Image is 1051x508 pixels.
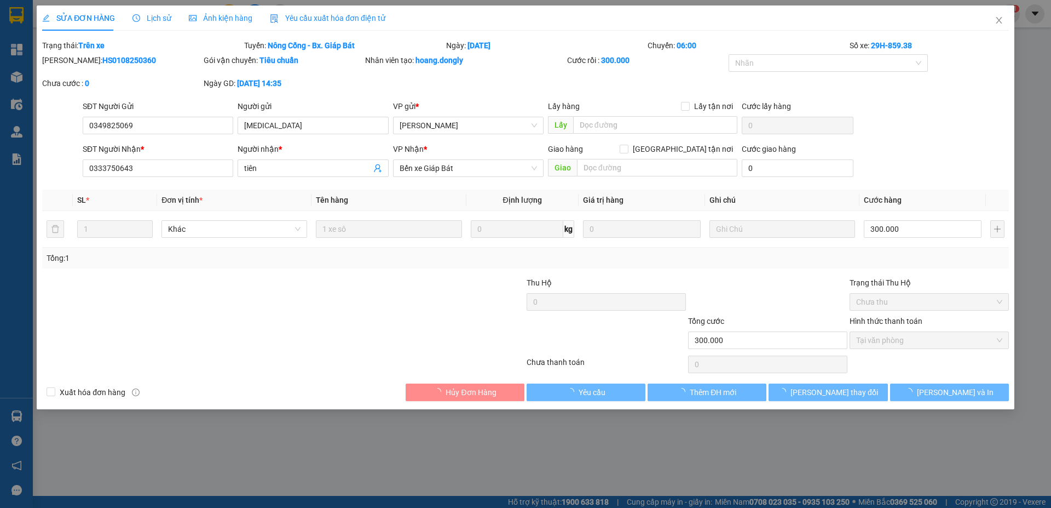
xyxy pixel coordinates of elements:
[83,143,233,155] div: SĐT Người Nhận
[648,384,766,401] button: Thêm ĐH mới
[769,384,887,401] button: [PERSON_NAME] thay đổi
[316,220,461,238] input: VD: Bàn, Ghế
[705,190,859,211] th: Ghi chú
[85,79,89,88] b: 0
[690,100,737,112] span: Lấy tận nơi
[102,56,156,65] b: HS0108250360
[577,159,737,176] input: Dọc đường
[778,388,790,396] span: loading
[856,294,1002,310] span: Chưa thu
[270,14,279,23] img: icon
[548,102,580,111] span: Lấy hàng
[690,386,736,398] span: Thêm ĐH mới
[579,386,605,398] span: Yêu cầu
[688,317,724,326] span: Tổng cước
[678,388,690,396] span: loading
[400,117,537,134] span: Hoàng Sơn
[41,39,243,52] div: Trạng thái:
[856,332,1002,349] span: Tại văn phòng
[42,14,115,22] span: SỬA ĐƠN HÀNG
[132,14,140,22] span: clock-circle
[677,41,696,50] b: 06:00
[503,196,542,204] span: Định lượng
[168,221,301,237] span: Khác
[132,389,140,396] span: info-circle
[850,317,922,326] label: Hình thức thanh toán
[548,145,583,153] span: Giao hàng
[628,143,737,155] span: [GEOGRAPHIC_DATA] tận nơi
[467,41,490,50] b: [DATE]
[373,164,382,173] span: user-add
[83,100,233,112] div: SĐT Người Gửi
[270,14,385,22] span: Yêu cầu xuất hóa đơn điện tử
[890,384,1009,401] button: [PERSON_NAME] và In
[583,196,623,204] span: Giá trị hàng
[567,388,579,396] span: loading
[990,220,1004,238] button: plus
[742,102,791,111] label: Cước lấy hàng
[365,54,565,66] div: Nhân viên tạo:
[567,54,726,66] div: Cước rồi :
[871,41,912,50] b: 29H-859.38
[47,220,64,238] button: delete
[55,386,130,398] span: Xuất hóa đơn hàng
[850,277,1009,289] div: Trạng thái Thu Hộ
[905,388,917,396] span: loading
[563,220,574,238] span: kg
[132,14,171,22] span: Lịch sử
[238,100,388,112] div: Người gửi
[446,386,496,398] span: Hủy Đơn Hàng
[238,143,388,155] div: Người nhận
[601,56,630,65] b: 300.000
[984,5,1014,36] button: Close
[78,41,105,50] b: Trên xe
[742,117,853,134] input: Cước lấy hàng
[316,196,348,204] span: Tên hàng
[189,14,197,22] span: picture
[400,160,537,176] span: Bến xe Giáp Bát
[525,356,687,375] div: Chưa thanh toán
[393,145,424,153] span: VP Nhận
[742,145,796,153] label: Cước giao hàng
[917,386,994,398] span: [PERSON_NAME] và In
[709,220,855,238] input: Ghi Chú
[548,159,577,176] span: Giao
[527,384,645,401] button: Yêu cầu
[445,39,647,52] div: Ngày:
[583,220,701,238] input: 0
[864,196,902,204] span: Cước hàng
[243,39,445,52] div: Tuyến:
[527,278,552,287] span: Thu Hộ
[237,79,281,88] b: [DATE] 14:35
[415,56,463,65] b: hoang.dongly
[47,252,406,264] div: Tổng: 1
[268,41,355,50] b: Nông Cống - Bx. Giáp Bát
[77,196,86,204] span: SL
[204,77,363,89] div: Ngày GD:
[393,100,544,112] div: VP gửi
[42,14,50,22] span: edit
[434,388,446,396] span: loading
[42,77,201,89] div: Chưa cước :
[161,196,203,204] span: Đơn vị tính
[548,116,573,134] span: Lấy
[406,384,524,401] button: Hủy Đơn Hàng
[204,54,363,66] div: Gói vận chuyển:
[259,56,298,65] b: Tiêu chuẩn
[189,14,252,22] span: Ảnh kiện hàng
[848,39,1010,52] div: Số xe:
[646,39,848,52] div: Chuyến:
[790,386,878,398] span: [PERSON_NAME] thay đổi
[573,116,737,134] input: Dọc đường
[42,54,201,66] div: [PERSON_NAME]:
[995,16,1003,25] span: close
[742,159,853,177] input: Cước giao hàng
